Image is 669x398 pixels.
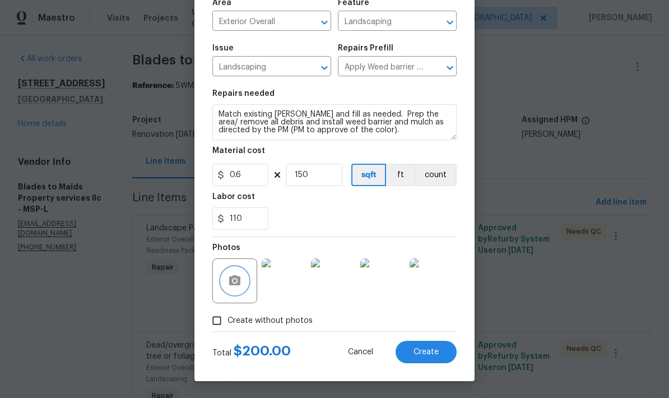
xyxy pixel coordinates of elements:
[351,164,386,186] button: sqft
[414,348,439,357] span: Create
[338,44,393,52] h5: Repairs Prefill
[317,60,332,76] button: Open
[212,44,234,52] h5: Issue
[212,345,291,359] div: Total
[212,147,265,155] h5: Material cost
[227,315,313,327] span: Create without photos
[212,90,275,98] h5: Repairs needed
[234,344,291,358] span: $ 200.00
[415,164,457,186] button: count
[386,164,415,186] button: ft
[317,15,332,30] button: Open
[212,193,255,201] h5: Labor cost
[330,341,391,363] button: Cancel
[212,104,457,140] textarea: Match existing [PERSON_NAME] and fill as needed. Prep the area/ remove all debris and install wee...
[348,348,373,357] span: Cancel
[396,341,457,363] button: Create
[212,244,240,252] h5: Photos
[442,15,458,30] button: Open
[442,60,458,76] button: Open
